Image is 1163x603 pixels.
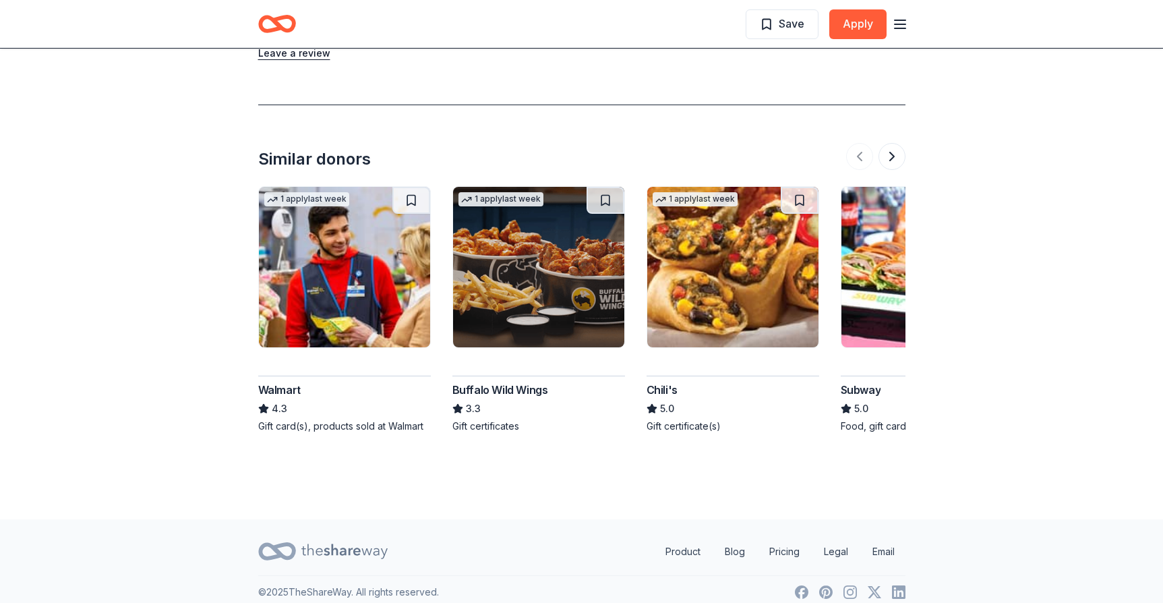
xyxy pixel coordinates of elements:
div: Gift certificate(s) [647,420,819,433]
div: Food, gift card(s) [841,420,1013,433]
a: Image for Chili's1 applylast weekChili's5.0Gift certificate(s) [647,186,819,433]
a: Blog [714,538,756,565]
a: Legal [813,538,859,565]
div: Chili's [647,382,678,398]
a: Email [862,538,905,565]
span: 4.3 [272,401,287,417]
p: © 2025 TheShareWay. All rights reserved. [258,584,439,600]
img: Image for Subway [841,187,1013,347]
div: 1 apply last week [458,192,543,206]
div: 1 apply last week [653,192,738,206]
a: Image for Buffalo Wild Wings1 applylast weekBuffalo Wild Wings3.3Gift certificates [452,186,625,433]
nav: quick links [655,538,905,565]
div: Gift certificates [452,420,625,433]
div: Buffalo Wild Wings [452,382,548,398]
a: Image for Walmart1 applylast weekWalmart4.3Gift card(s), products sold at Walmart [258,186,431,433]
div: Similar donors [258,148,371,170]
span: 5.0 [854,401,868,417]
span: Save [779,15,804,32]
div: Gift card(s), products sold at Walmart [258,420,431,433]
a: Product [655,538,711,565]
div: Subway [841,382,881,398]
img: Image for Chili's [647,187,818,347]
button: Apply [829,9,887,39]
button: Leave a review [258,45,330,61]
span: 3.3 [466,401,481,417]
div: 1 apply last week [264,192,349,206]
img: Image for Walmart [259,187,430,347]
span: 5.0 [660,401,674,417]
a: Image for SubwaySubway5.0Food, gift card(s) [841,186,1013,433]
img: Image for Buffalo Wild Wings [453,187,624,347]
div: Walmart [258,382,301,398]
a: Home [258,8,296,40]
button: Save [746,9,818,39]
a: Pricing [758,538,810,565]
